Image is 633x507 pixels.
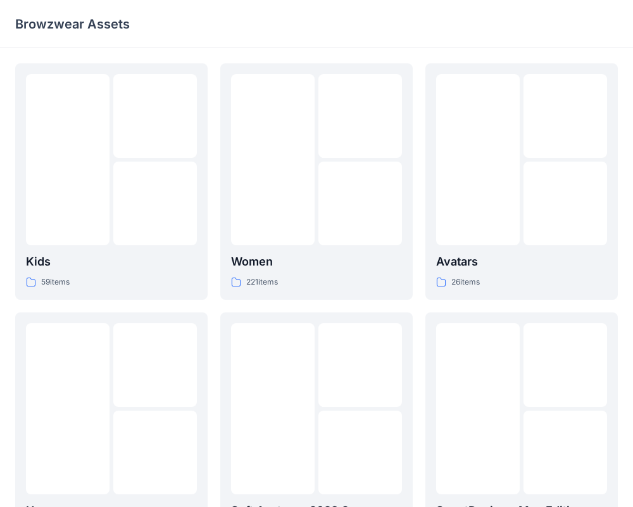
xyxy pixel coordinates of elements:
a: Avatars26items [425,63,618,300]
p: Women [231,253,402,271]
p: Browzwear Assets [15,15,130,33]
p: Kids [26,253,197,271]
a: Women221items [220,63,413,300]
p: 26 items [451,276,480,289]
p: 221 items [246,276,278,289]
a: Kids59items [15,63,208,300]
p: 59 items [41,276,70,289]
p: Avatars [436,253,607,271]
